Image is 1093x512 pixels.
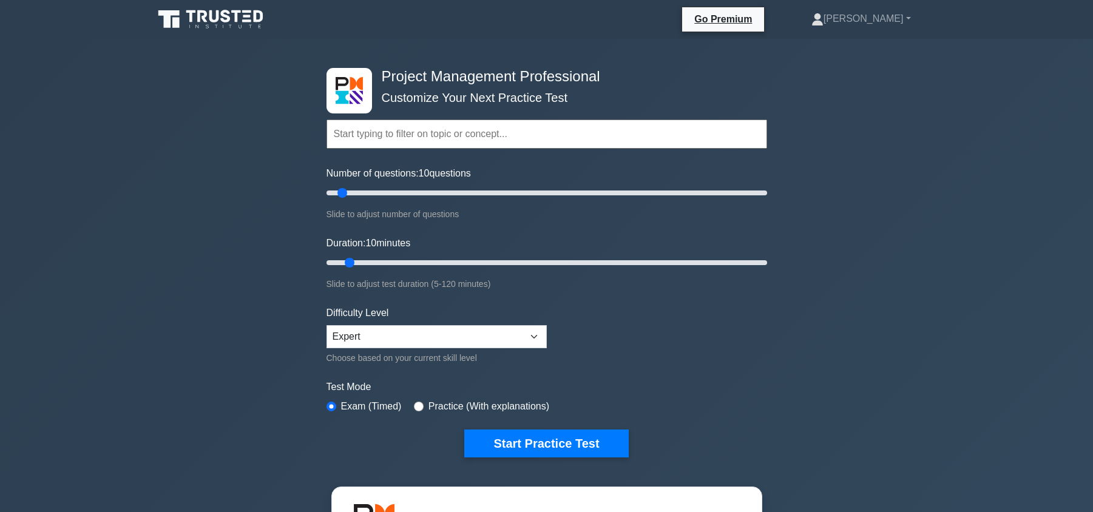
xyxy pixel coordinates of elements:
span: 10 [419,168,430,178]
div: Choose based on your current skill level [327,351,547,365]
label: Exam (Timed) [341,399,402,414]
a: Go Premium [687,12,759,27]
div: Slide to adjust test duration (5-120 minutes) [327,277,767,291]
label: Difficulty Level [327,306,389,320]
a: [PERSON_NAME] [782,7,940,31]
span: 10 [365,238,376,248]
input: Start typing to filter on topic or concept... [327,120,767,149]
label: Test Mode [327,380,767,394]
label: Duration: minutes [327,236,411,251]
button: Start Practice Test [464,429,628,457]
label: Number of questions: questions [327,166,471,181]
h4: Project Management Professional [377,68,708,86]
label: Practice (With explanations) [428,399,549,414]
div: Slide to adjust number of questions [327,207,767,221]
